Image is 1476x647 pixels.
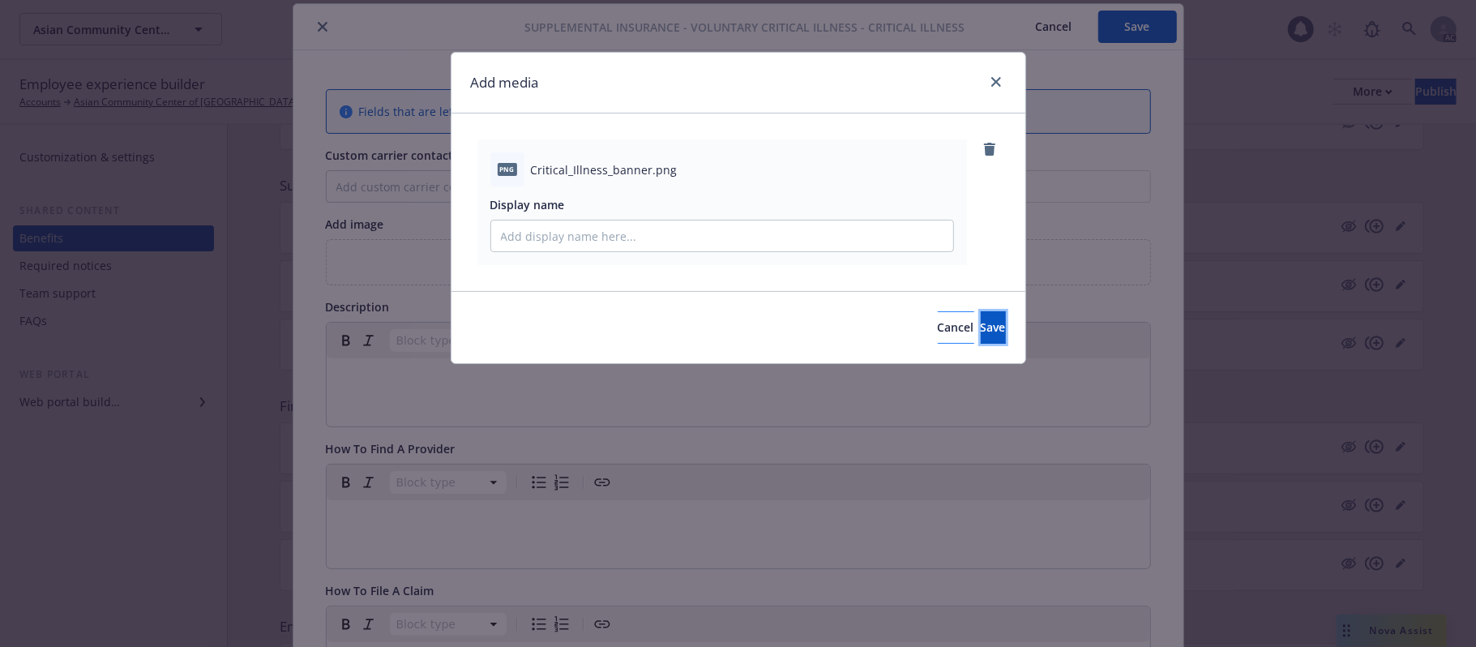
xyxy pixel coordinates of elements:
[491,221,953,251] input: Add display name here...
[980,139,999,159] a: remove
[490,197,565,212] span: Display name
[471,72,539,93] h1: Add media
[986,72,1006,92] a: close
[531,161,678,178] span: Critical_Illness_banner.png
[498,163,517,175] span: png
[981,311,1006,344] button: Save
[938,311,974,344] button: Cancel
[938,319,974,335] span: Cancel
[981,319,1006,335] span: Save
